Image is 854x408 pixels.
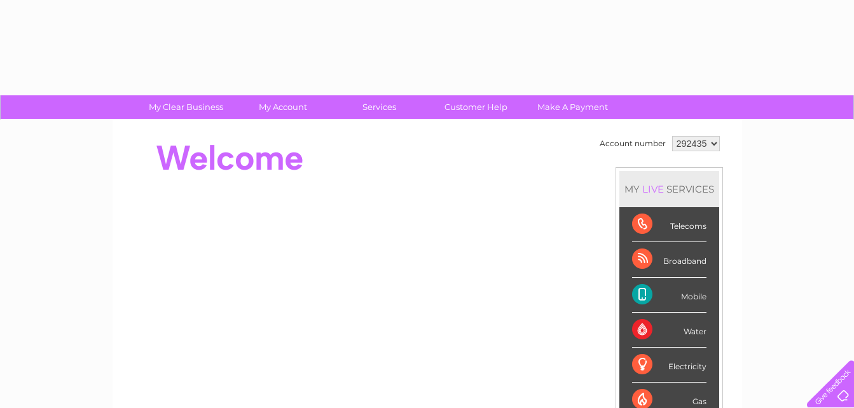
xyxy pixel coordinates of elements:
a: Services [327,95,432,119]
div: Telecoms [632,207,706,242]
div: Broadband [632,242,706,277]
a: Make A Payment [520,95,625,119]
div: Mobile [632,278,706,313]
div: Electricity [632,348,706,383]
a: My Account [230,95,335,119]
div: MY SERVICES [619,171,719,207]
a: My Clear Business [134,95,238,119]
a: Customer Help [424,95,528,119]
div: Water [632,313,706,348]
td: Account number [596,133,669,154]
div: LIVE [640,183,666,195]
